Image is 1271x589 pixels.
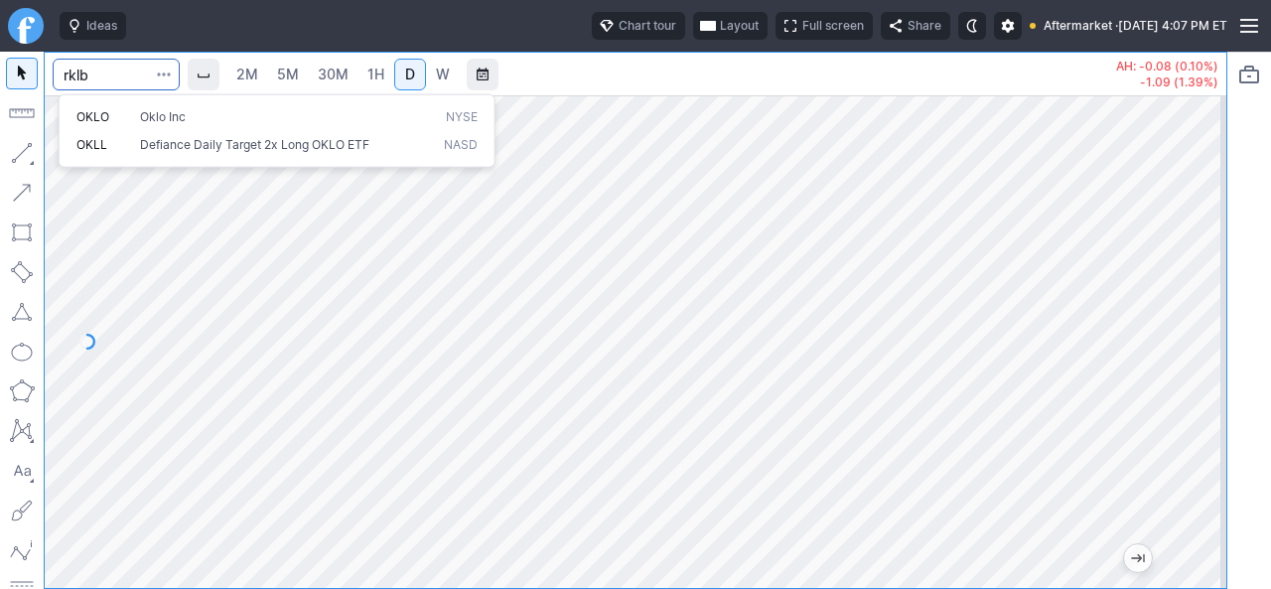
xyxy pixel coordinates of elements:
span: 30M [318,66,349,82]
span: D [405,66,415,82]
a: D [394,59,426,90]
span: 2M [236,66,258,82]
button: Full screen [776,12,873,40]
span: [DATE] 4:07 PM ET [1118,16,1227,36]
span: OKLO [76,108,109,123]
button: Settings [994,12,1022,40]
span: Oklo Inc [140,108,186,123]
button: Arrow [6,177,38,209]
button: Triangle [6,296,38,328]
a: 1H [358,59,393,90]
button: Jump to the most recent bar [1124,544,1152,572]
button: Range [467,59,498,90]
button: Toggle dark mode [958,12,986,40]
button: Rectangle [6,217,38,248]
div: Search [59,94,495,168]
button: Layout [693,12,768,40]
span: NYSE [446,108,478,125]
button: Line [6,137,38,169]
button: Chart tour [592,12,685,40]
button: Polygon [6,375,38,407]
a: 30M [309,59,357,90]
button: Brush [6,495,38,526]
button: Share [881,12,950,40]
button: Interval [188,59,219,90]
button: Text [6,455,38,487]
span: Ideas [86,16,117,36]
button: Ellipse [6,336,38,368]
span: Defiance Daily Target 2x Long OKLO ETF [140,136,369,151]
span: Layout [720,16,759,36]
span: OKLL [76,136,107,151]
span: Full screen [802,16,864,36]
span: Aftermarket · [1044,16,1118,36]
button: Measure [6,97,38,129]
p: -1.09 (1.39%) [1116,76,1218,88]
span: Share [908,16,941,36]
button: Rotated rectangle [6,256,38,288]
p: AH: -0.08 (0.10%) [1116,61,1218,73]
a: Finviz.com [8,8,44,44]
span: Chart tour [619,16,676,36]
span: NASD [444,136,478,153]
a: 5M [268,59,308,90]
span: 5M [277,66,299,82]
span: W [436,66,450,82]
button: Search [150,59,178,90]
button: XABCD [6,415,38,447]
button: Portfolio watchlist [1233,59,1265,90]
button: Ideas [60,12,126,40]
button: Elliott waves [6,534,38,566]
button: Mouse [6,58,38,89]
input: Search [53,59,180,90]
a: W [427,59,459,90]
span: 1H [367,66,384,82]
a: 2M [227,59,267,90]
